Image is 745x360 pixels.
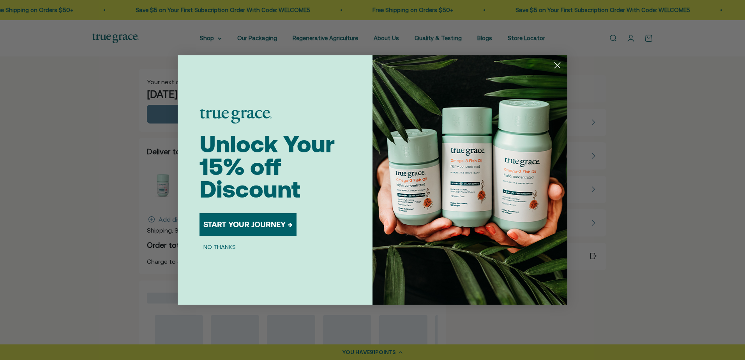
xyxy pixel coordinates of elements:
span: Unlock Your 15% off Discount [199,131,335,203]
img: logo placeholder [199,109,272,124]
button: START YOUR JOURNEY → [199,213,297,236]
img: 098727d5-50f8-4f9b-9554-844bb8da1403.jpeg [372,55,567,305]
button: Close dialog [551,58,564,72]
button: NO THANKS [199,242,240,251]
